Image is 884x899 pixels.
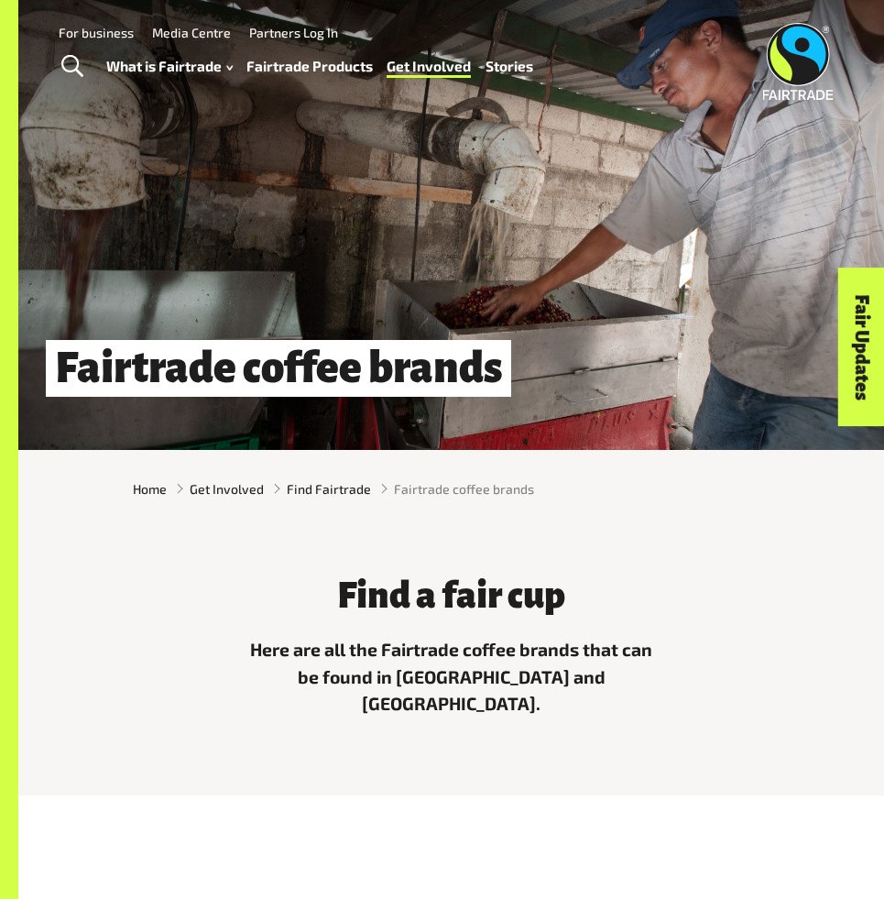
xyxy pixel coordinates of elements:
[46,340,511,396] h1: Fairtrade coffee brands
[486,54,533,80] a: Stories
[59,25,134,40] a: For business
[246,54,373,80] a: Fairtrade Products
[394,479,534,499] span: Fairtrade coffee brands
[152,25,231,40] a: Media Centre
[106,54,233,80] a: What is Fairtrade
[190,479,264,499] a: Get Involved
[243,636,660,717] p: Here are all the Fairtrade coffee brands that can be found in [GEOGRAPHIC_DATA] and [GEOGRAPHIC_D...
[133,479,167,499] a: Home
[243,576,660,616] h3: Find a fair cup
[287,479,371,499] a: Find Fairtrade
[763,23,834,100] img: Fairtrade Australia New Zealand logo
[49,44,94,90] a: Toggle Search
[387,54,471,80] a: Get Involved
[249,25,338,40] a: Partners Log In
